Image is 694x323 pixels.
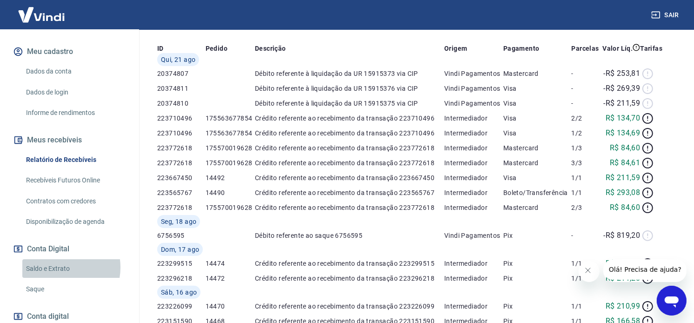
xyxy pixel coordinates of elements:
[503,158,572,168] p: Mastercard
[572,99,601,108] p: -
[503,128,572,138] p: Visa
[157,259,206,268] p: 223299515
[22,103,128,122] a: Informe de rendimentos
[572,203,601,212] p: 2/3
[444,69,503,78] p: Vindi Pagamentos
[161,288,197,297] span: Sáb, 16 ago
[11,0,72,29] img: Vindi
[255,128,444,138] p: Crédito referente ao recebimento da transação 223710496
[603,230,640,241] p: -R$ 819,20
[255,188,444,197] p: Crédito referente ao recebimento da transação 223565767
[603,68,640,79] p: -R$ 253,81
[503,143,572,153] p: Mastercard
[444,99,503,108] p: Vindi Pagamentos
[572,69,601,78] p: -
[572,84,601,93] p: -
[572,143,601,153] p: 1/3
[206,259,255,268] p: 14474
[503,84,572,93] p: Visa
[206,114,255,123] p: 175563677854
[161,217,196,226] span: Seg, 18 ago
[206,188,255,197] p: 14490
[503,259,572,268] p: Pix
[255,231,444,240] p: Débito referente ao saque 6756595
[444,114,503,123] p: Intermediador
[206,143,255,153] p: 175570019628
[255,69,444,78] p: Débito referente à liquidação da UR 15915373 via CIP
[161,245,199,254] span: Dom, 17 ago
[503,69,572,78] p: Mastercard
[11,41,128,62] button: Meu cadastro
[206,158,255,168] p: 175570019628
[157,188,206,197] p: 223565767
[157,114,206,123] p: 223710496
[255,302,444,311] p: Crédito referente ao recebimento da transação 223226099
[161,55,195,64] span: Qui, 21 ago
[157,158,206,168] p: 223772618
[572,44,599,53] p: Parcelas
[255,44,286,53] p: Descrição
[606,128,641,139] p: R$ 134,69
[603,259,687,282] iframe: Mensagem da empresa
[255,143,444,153] p: Crédito referente ao recebimento da transação 223772618
[572,274,601,283] p: 1/1
[444,259,503,268] p: Intermediador
[503,274,572,283] p: Pix
[610,157,640,168] p: R$ 84,61
[206,274,255,283] p: 14472
[572,158,601,168] p: 3/3
[206,203,255,212] p: 175570019628
[206,44,227,53] p: Pedido
[206,173,255,182] p: 14492
[444,128,503,138] p: Intermediador
[22,280,128,299] a: Saque
[503,302,572,311] p: Pix
[157,128,206,138] p: 223710496
[444,158,503,168] p: Intermediador
[657,286,687,316] iframe: Botão para abrir a janela de mensagens
[444,231,503,240] p: Vindi Pagamentos
[503,203,572,212] p: Mastercard
[444,274,503,283] p: Intermediador
[22,259,128,278] a: Saldo e Extrato
[610,142,640,154] p: R$ 84,60
[206,128,255,138] p: 175563677854
[503,173,572,182] p: Visa
[649,7,683,24] button: Sair
[11,239,128,259] button: Conta Digital
[606,187,641,198] p: R$ 293,08
[22,150,128,169] a: Relatório de Recebíveis
[503,99,572,108] p: Visa
[255,99,444,108] p: Débito referente à liquidação da UR 15915375 via CIP
[503,44,540,53] p: Pagamento
[610,202,640,213] p: R$ 84,60
[157,143,206,153] p: 223772618
[602,44,633,53] p: Valor Líq.
[572,259,601,268] p: 1/1
[444,203,503,212] p: Intermediador
[157,84,206,93] p: 20374811
[606,172,641,183] p: R$ 211,59
[572,128,601,138] p: 1/2
[444,44,467,53] p: Origem
[255,203,444,212] p: Crédito referente ao recebimento da transação 223772618
[255,114,444,123] p: Crédito referente ao recebimento da transação 223710496
[572,188,601,197] p: 1/1
[579,261,600,282] iframe: Fechar mensagem
[603,83,640,94] p: -R$ 269,39
[572,231,601,240] p: -
[157,99,206,108] p: 20374810
[22,62,128,81] a: Dados da conta
[206,302,255,311] p: 14470
[503,231,572,240] p: Pix
[157,203,206,212] p: 223772618
[157,302,206,311] p: 223226099
[157,44,164,53] p: ID
[157,274,206,283] p: 223296218
[572,302,601,311] p: 1/1
[444,143,503,153] p: Intermediador
[22,212,128,231] a: Disponibilização de agenda
[572,173,601,182] p: 1/1
[22,171,128,190] a: Recebíveis Futuros Online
